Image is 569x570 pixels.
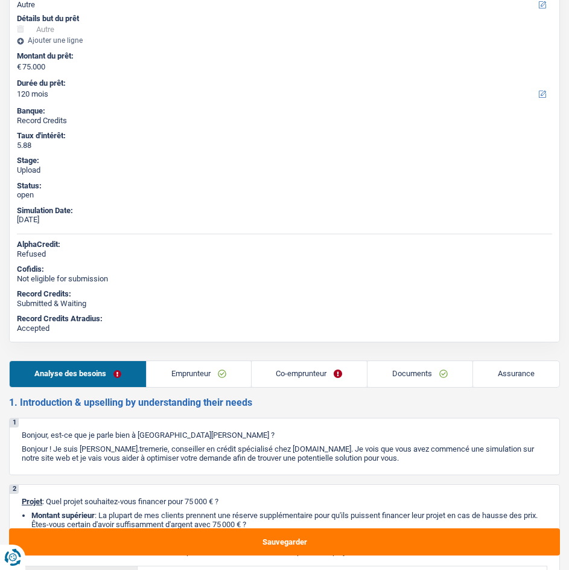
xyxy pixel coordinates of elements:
[10,361,146,387] a: Analyse des besoins
[22,497,42,506] span: Projet
[17,78,550,88] label: Durée du prêt:
[367,361,472,387] a: Documents
[9,528,560,556] button: Sauvegarder
[17,299,552,309] div: Submitted & Waiting
[9,397,560,408] h2: 1. Introduction & upselling by understanding their needs
[252,361,367,387] a: Co-emprunteur
[22,431,547,440] p: Bonjour, est-ce que je parle bien à [GEOGRAPHIC_DATA][PERSON_NAME] ?
[17,131,552,141] div: Taux d'intérêt:
[17,51,550,61] label: Montant du prêt:
[31,511,95,520] strong: Montant supérieur
[17,264,552,274] div: Cofidis:
[17,62,21,72] span: €
[17,249,552,259] div: Refused
[473,361,559,387] a: Assurance
[22,497,547,506] p: : Quel projet souhaitez-vous financer pour 75 000 € ?
[17,156,552,165] div: Stage:
[17,181,552,191] div: Status:
[17,141,552,150] div: 5.88
[17,240,552,249] div: AlphaCredit:
[17,36,552,45] div: Ajouter une ligne
[17,206,552,216] div: Simulation Date:
[17,314,552,324] div: Record Credits Atradius:
[147,361,251,387] a: Emprunteur
[17,14,552,24] div: Détails but du prêt
[17,274,552,284] div: Not eligible for submission
[22,444,547,463] p: Bonjour ! Je suis [PERSON_NAME].tremerie, conseiller en crédit spécialisé chez [DOMAIN_NAME]. Je ...
[17,215,552,225] div: [DATE]
[17,106,552,116] div: Banque:
[31,511,547,529] li: : La plupart de mes clients prennent une réserve supplémentaire pour qu'ils puissent financer leu...
[10,485,19,494] div: 2
[17,289,552,299] div: Record Credits:
[17,116,552,126] div: Record Credits
[17,190,552,200] div: open
[10,418,19,427] div: 1
[17,165,552,175] div: Upload
[17,324,552,333] div: Accepted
